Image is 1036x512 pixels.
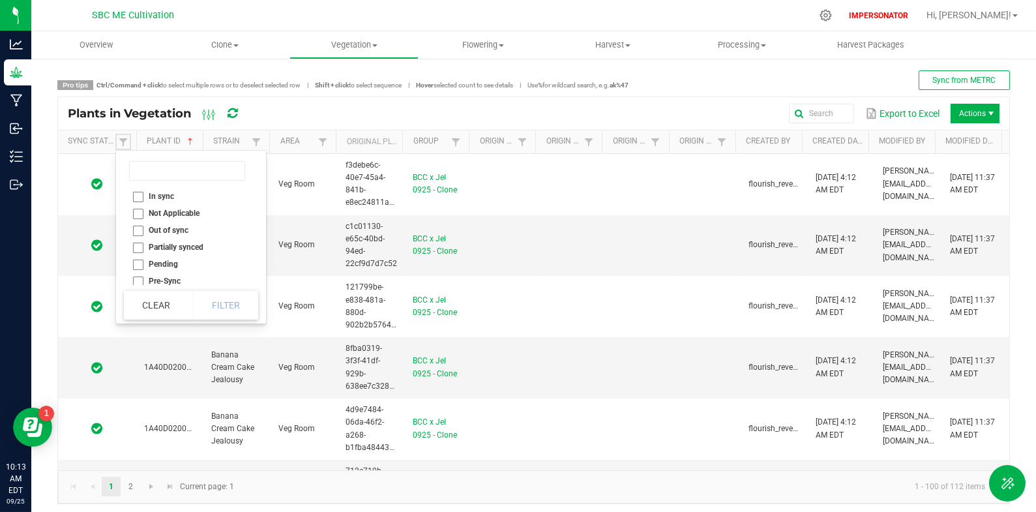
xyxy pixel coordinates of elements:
[748,424,844,433] span: flourish_reverse_sync[2.0.7]
[818,9,834,22] div: Manage settings
[549,39,677,51] span: Harvest
[6,461,25,496] p: 10:13 AM EDT
[448,134,464,150] a: Filter
[883,166,946,200] span: [PERSON_NAME][EMAIL_ADDRESS][DOMAIN_NAME]
[416,82,513,89] span: selected count to see details
[92,10,174,21] span: SBC ME Cultivation
[96,82,161,89] strong: Ctrl/Command + click
[92,177,103,190] span: In Sync
[315,82,349,89] strong: Shift + click
[950,417,995,439] span: [DATE] 11:37 AM EDT
[10,94,23,107] inline-svg: Manufacturing
[289,31,419,59] a: Vegetation
[581,134,597,150] a: Filter
[950,234,995,256] span: [DATE] 11:37 AM EDT
[144,363,255,372] span: 1A40D0200009539000000598
[165,481,175,492] span: Go to the last page
[714,134,730,150] a: Filter
[413,136,448,147] a: GroupSortable
[315,134,331,150] a: Filter
[10,122,23,135] inline-svg: Inbound
[610,82,629,89] strong: ak%47
[31,31,160,59] a: Overview
[812,136,863,147] a: Created DateSortable
[748,240,844,249] span: flourish_reverse_sync[2.0.7]
[807,31,936,59] a: Harvest Packages
[513,80,527,90] span: |
[10,38,23,51] inline-svg: Analytics
[144,424,255,433] span: 1A40D0200009539000000599
[68,136,115,147] a: Sync StatusSortable
[92,422,103,435] span: In Sync
[115,134,131,150] a: Filter
[413,295,457,317] a: BCC x Jel 0925 - Clone
[13,408,52,447] iframe: Resource center
[346,344,398,391] span: 8fba0319-3f3f-41df-929b-638ee7c328e6
[919,70,1010,90] button: Sync from METRC
[413,417,457,439] a: BCC x Jel 0925 - Clone
[211,350,254,384] span: Banana Cream Cake Jealousy
[346,405,398,452] span: 4d9e7484-06da-46f2-a268-b1fba4844373
[160,31,289,59] a: Clone
[816,173,856,194] span: [DATE] 4:12 AM EDT
[951,104,999,123] li: Actions
[10,150,23,163] inline-svg: Inventory
[96,82,301,89] span: to select multiple rows or to deselect selected row
[527,82,629,89] span: Use for wildcard search, e.g.
[883,412,946,445] span: [PERSON_NAME][EMAIL_ADDRESS][DOMAIN_NAME]
[248,134,264,150] a: Filter
[844,10,913,22] p: IMPERSONATOR
[862,102,943,125] button: Export to Excel
[290,39,418,51] span: Vegetation
[62,39,130,51] span: Overview
[416,82,434,89] strong: Hover
[480,136,514,147] a: Origin GroupSortable
[213,136,248,147] a: StrainSortable
[280,136,315,147] a: AreaSortable
[419,39,547,51] span: Flowering
[68,102,260,125] div: Plants in Vegetation
[124,291,188,320] button: Clear
[315,82,402,89] span: to select sequence
[92,300,103,313] span: In Sync
[57,80,93,90] span: Pro tips
[647,134,663,150] a: Filter
[413,173,457,194] a: BCC x Jel 0925 - Clone
[989,465,1026,502] button: Toggle Menu
[548,31,677,59] a: Harvest
[346,282,400,329] span: 121799be-e838-481a-880d-902b2b576441
[950,356,995,378] span: [DATE] 11:37 AM EDT
[161,477,180,496] a: Go to the last page
[945,136,997,147] a: Modified DateSortable
[883,289,946,323] span: [PERSON_NAME][EMAIL_ADDRESS][DOMAIN_NAME]
[6,496,25,506] p: 09/25
[301,80,315,90] span: |
[211,412,254,445] span: Banana Cream Cake Jealousy
[816,356,856,378] span: [DATE] 4:12 AM EDT
[677,31,807,59] a: Processing
[950,173,995,194] span: [DATE] 11:37 AM EDT
[278,240,315,249] span: Veg Room
[746,136,797,147] a: Created BySortable
[546,136,581,147] a: Origin PlantSortable
[161,39,289,51] span: Clone
[121,477,140,496] a: Page 2
[278,363,315,372] span: Veg Room
[538,82,542,89] strong: %
[883,228,946,262] span: [PERSON_NAME][EMAIL_ADDRESS][DOMAIN_NAME]
[816,234,856,256] span: [DATE] 4:12 AM EDT
[242,476,996,498] kendo-pager-info: 1 - 100 of 112 items
[879,136,930,147] a: Modified BySortable
[950,295,995,317] span: [DATE] 11:37 AM EDT
[10,178,23,191] inline-svg: Outbound
[748,179,844,188] span: flourish_reverse_sync[2.0.7]
[678,39,806,51] span: Processing
[58,470,1009,504] kendo-pager: Current page: 1
[748,363,844,372] span: flourish_reverse_sync[2.0.7]
[346,160,398,207] span: f3debe6c-40e7-45a4-841b-e8ec24811a2a
[933,76,996,85] span: Sync from METRC
[789,104,854,123] input: Search
[413,234,457,256] a: BCC x Jel 0925 - Clone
